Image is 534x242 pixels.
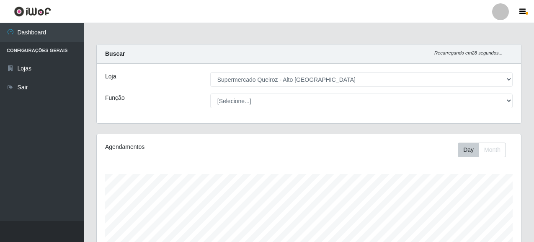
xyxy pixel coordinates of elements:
[458,143,479,157] button: Day
[105,143,268,151] div: Agendamentos
[458,143,506,157] div: First group
[14,6,51,17] img: CoreUI Logo
[105,50,125,57] strong: Buscar
[105,72,116,81] label: Loja
[105,94,125,102] label: Função
[434,50,503,55] i: Recarregando em 28 segundos...
[458,143,513,157] div: Toolbar with button groups
[479,143,506,157] button: Month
